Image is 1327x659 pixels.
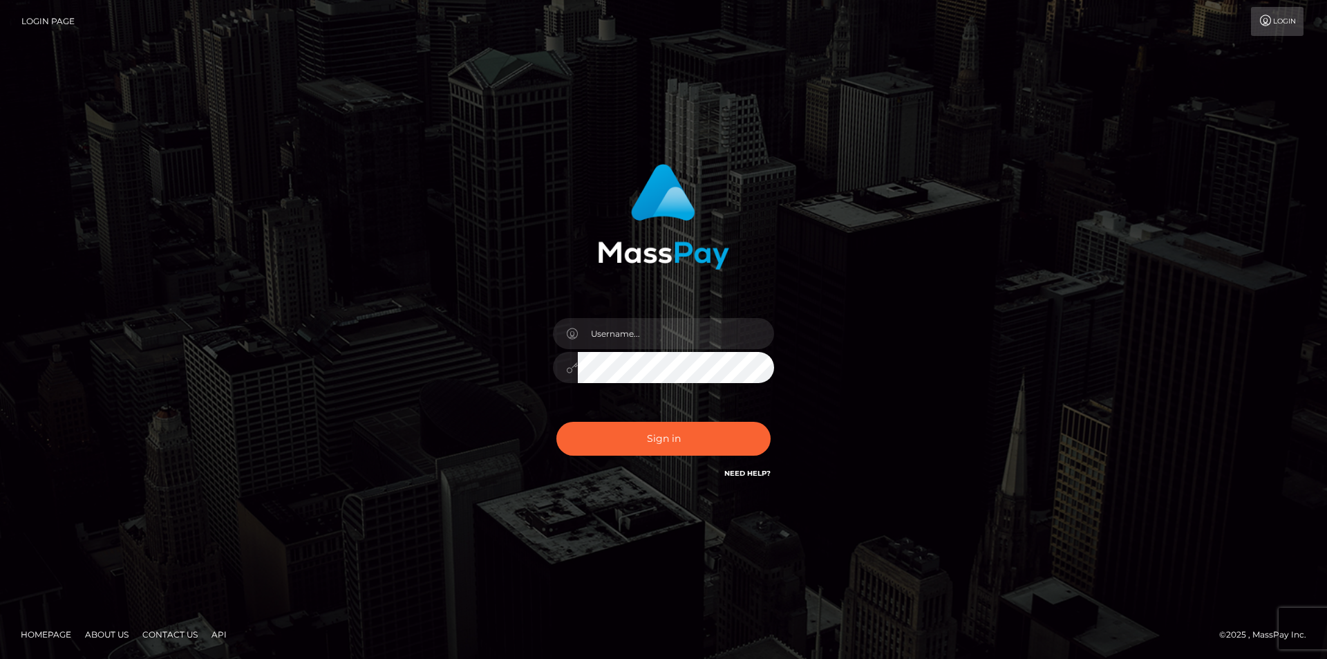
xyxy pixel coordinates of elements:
[1251,7,1304,36] a: Login
[206,624,232,645] a: API
[598,164,729,270] img: MassPay Login
[21,7,75,36] a: Login Page
[137,624,203,645] a: Contact Us
[724,469,771,478] a: Need Help?
[15,624,77,645] a: Homepage
[578,318,774,349] input: Username...
[556,422,771,456] button: Sign in
[1219,627,1317,642] div: © 2025 , MassPay Inc.
[79,624,134,645] a: About Us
